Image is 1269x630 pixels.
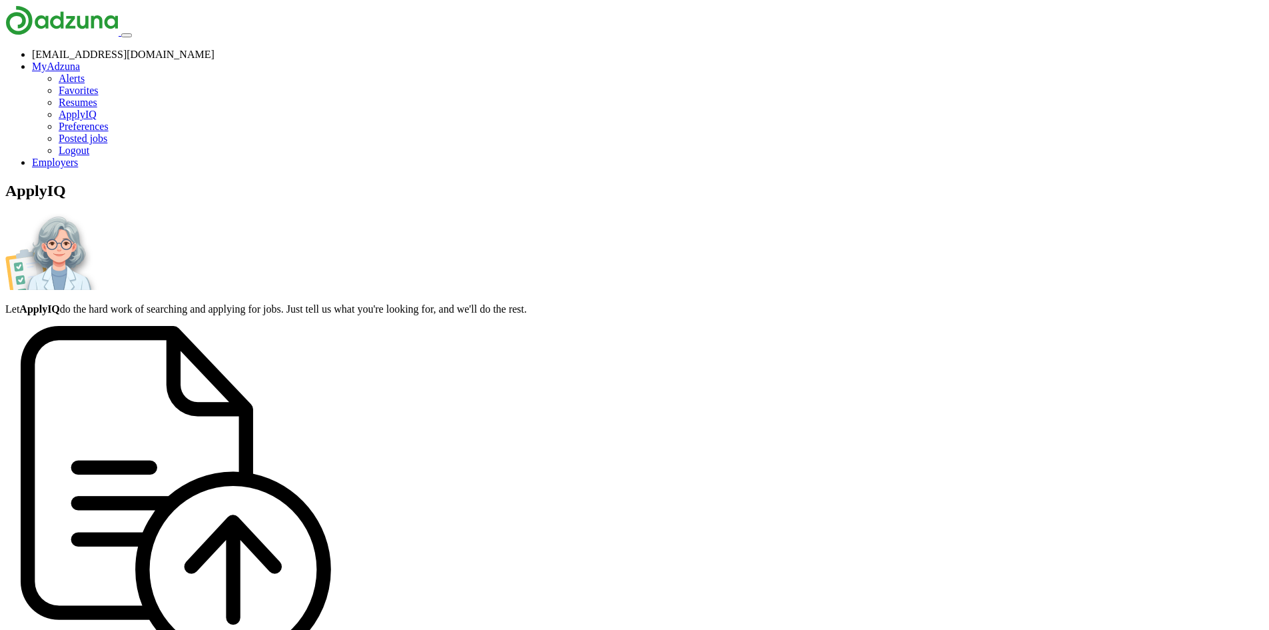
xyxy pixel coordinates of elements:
[32,49,1264,61] li: [EMAIL_ADDRESS][DOMAIN_NAME]
[32,61,80,72] a: MyAdzuna
[59,145,89,156] a: Logout
[59,73,85,84] a: Alerts
[59,109,97,120] a: ApplyIQ
[59,85,99,96] a: Favorites
[5,303,1264,315] p: Let do the hard work of searching and applying for jobs. Just tell us what you're looking for, an...
[59,121,109,132] a: Preferences
[59,133,107,144] a: Posted jobs
[32,157,78,168] a: Employers
[5,182,1264,200] h1: ApplyIQ
[59,97,97,108] a: Resumes
[5,5,119,35] img: Adzuna logo
[121,33,132,37] button: Toggle main navigation menu
[19,303,59,315] strong: ApplyIQ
